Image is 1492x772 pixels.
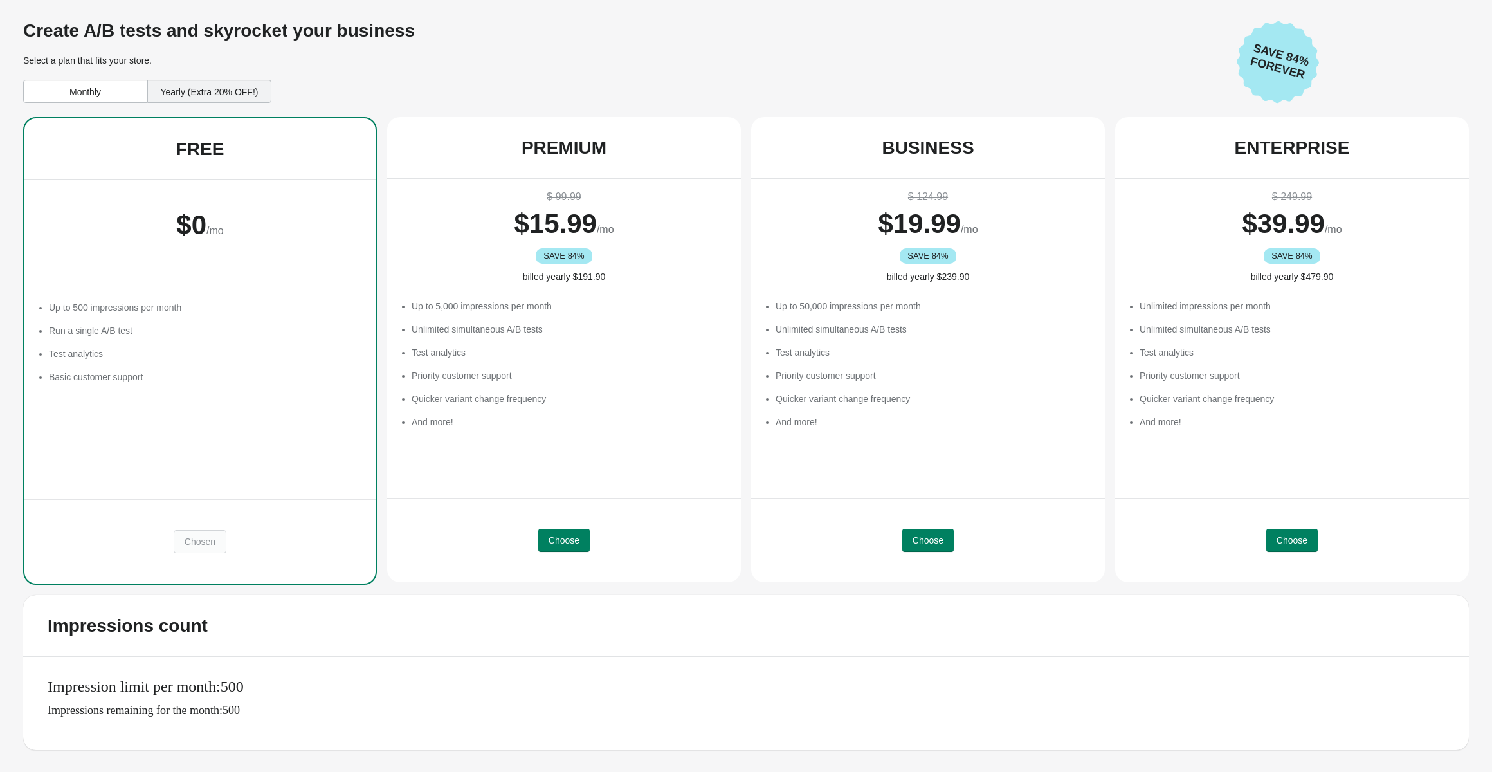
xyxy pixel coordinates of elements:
[1277,535,1307,546] span: Choose
[23,80,147,103] div: Monthly
[49,324,363,337] li: Run a single A/B test
[176,210,206,240] span: $ 0
[776,346,1092,359] li: Test analytics
[206,225,224,236] span: /mo
[1140,323,1456,336] li: Unlimited simultaneous A/B tests
[1140,369,1456,382] li: Priority customer support
[412,416,728,428] li: And more!
[49,347,363,360] li: Test analytics
[176,139,224,160] div: FREE
[878,208,960,239] span: $ 19.99
[49,371,363,383] li: Basic customer support
[412,346,728,359] li: Test analytics
[1128,189,1456,205] div: $ 249.99
[536,248,593,264] div: SAVE 84%
[1140,416,1456,428] li: And more!
[764,270,1092,283] div: billed yearly $239.90
[1325,224,1342,235] span: /mo
[900,248,957,264] div: SAVE 84%
[1266,529,1318,552] button: Choose
[23,21,1226,41] div: Create A/B tests and skyrocket your business
[1264,248,1321,264] div: SAVE 84%
[1140,346,1456,359] li: Test analytics
[48,704,1456,717] p: Impressions remaining for the month: 500
[1242,208,1324,239] span: $ 39.99
[48,616,208,636] div: Impressions count
[147,80,271,103] div: Yearly (Extra 20% OFF!)
[412,369,728,382] li: Priority customer support
[1140,300,1456,313] li: Unlimited impressions per month
[1128,270,1456,283] div: billed yearly $479.90
[776,416,1092,428] li: And more!
[776,300,1092,313] li: Up to 50,000 impressions per month
[23,54,1226,67] div: Select a plan that fits your store.
[538,529,590,552] button: Choose
[776,369,1092,382] li: Priority customer support
[764,189,1092,205] div: $ 124.99
[48,677,1456,696] p: Impression limit per month: 500
[961,224,978,235] span: /mo
[902,529,954,552] button: Choose
[412,323,728,336] li: Unlimited simultaneous A/B tests
[522,138,606,158] div: PREMIUM
[1237,21,1319,104] img: Save 84% Forever
[549,535,579,546] span: Choose
[514,208,596,239] span: $ 15.99
[776,392,1092,405] li: Quicker variant change frequency
[1140,392,1456,405] li: Quicker variant change frequency
[913,535,943,546] span: Choose
[776,323,1092,336] li: Unlimited simultaneous A/B tests
[412,300,728,313] li: Up to 5,000 impressions per month
[882,138,974,158] div: BUSINESS
[400,189,728,205] div: $ 99.99
[400,270,728,283] div: billed yearly $191.90
[1235,138,1350,158] div: ENTERPRISE
[597,224,614,235] span: /mo
[49,301,363,314] li: Up to 500 impressions per month
[1240,39,1318,84] span: Save 84% Forever
[412,392,728,405] li: Quicker variant change frequency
